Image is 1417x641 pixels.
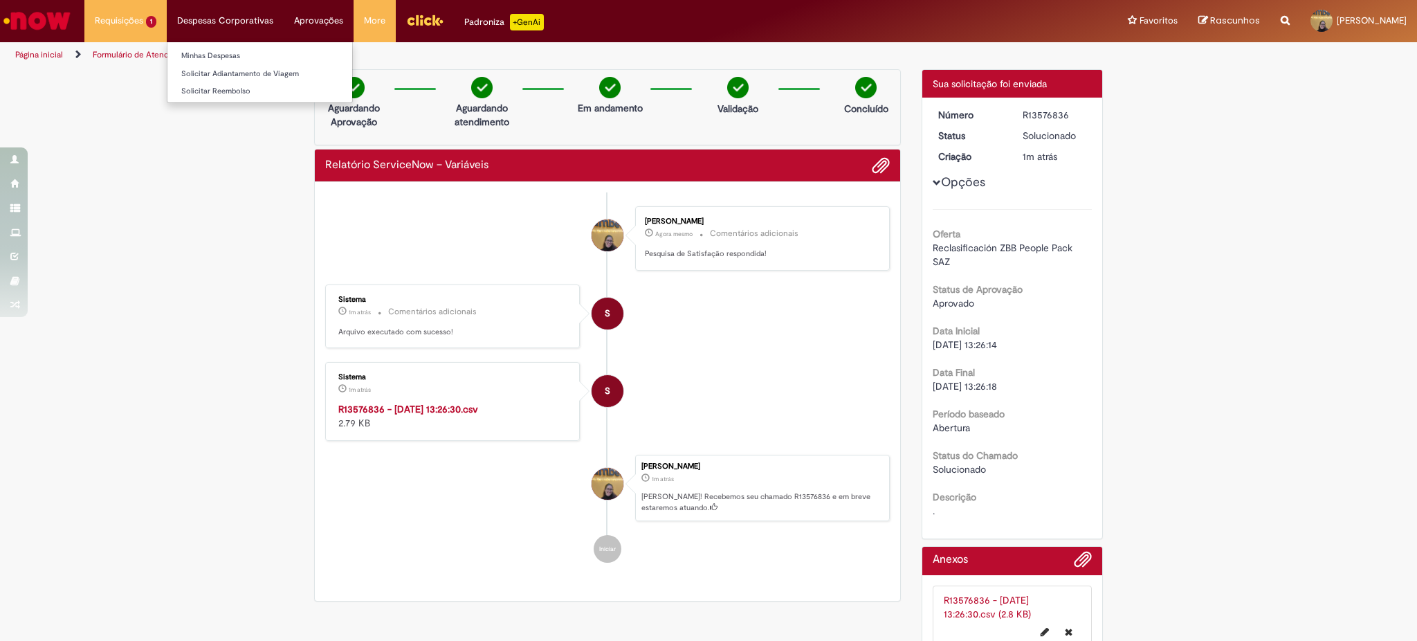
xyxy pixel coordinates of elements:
[338,403,478,415] a: R13576836 - [DATE] 13:26:30.csv
[146,16,156,28] span: 1
[933,283,1023,296] b: Status de Aprovação
[1140,14,1178,28] span: Favoritos
[641,491,882,513] p: [PERSON_NAME]! Recebemos seu chamado R13576836 e em breve estaremos atuando.
[1,7,73,35] img: ServiceNow
[1337,15,1407,26] span: [PERSON_NAME]
[1023,129,1087,143] div: Solucionado
[177,14,273,28] span: Despesas Corporativas
[655,230,693,238] time: 29/09/2025 13:26:36
[167,66,352,82] a: Solicitar Adiantamento de Viagem
[167,42,353,103] ul: Despesas Corporativas
[1074,550,1092,575] button: Adicionar anexos
[645,249,875,260] p: Pesquisa de Satisfação respondida!
[1023,150,1087,163] div: 29/09/2025 13:26:23
[933,297,974,309] span: Aprovado
[325,192,890,577] ul: Histórico de tíquete
[933,505,935,517] span: .
[343,77,365,98] img: check-circle-green.png
[933,228,960,240] b: Oferta
[294,14,343,28] span: Aprovações
[727,77,749,98] img: check-circle-green.png
[928,150,1013,163] dt: Criação
[933,422,970,434] span: Abertura
[15,49,63,60] a: Página inicial
[652,475,674,483] span: 1m atrás
[872,156,890,174] button: Adicionar anexos
[933,366,975,379] b: Data Final
[928,108,1013,122] dt: Número
[592,219,623,251] div: Amanda de Campos Gomes do Nascimento
[844,102,888,116] p: Concluído
[93,49,195,60] a: Formulário de Atendimento
[167,48,352,64] a: Minhas Despesas
[933,463,986,476] span: Solucionado
[710,228,798,240] small: Comentários adicionais
[471,77,493,98] img: check-circle-green.png
[338,296,569,304] div: Sistema
[167,84,352,99] a: Solicitar Reembolso
[592,375,623,407] div: Sistema
[325,455,890,521] li: Amanda de Campos Gomes do Nascimento
[855,77,877,98] img: check-circle-green.png
[10,42,934,68] ul: Trilhas de página
[349,386,371,394] time: 29/09/2025 13:26:30
[605,374,610,408] span: S
[364,14,385,28] span: More
[592,298,623,329] div: System
[933,449,1018,462] b: Status do Chamado
[933,338,997,351] span: [DATE] 13:26:14
[1198,15,1260,28] a: Rascunhos
[933,491,976,503] b: Descrição
[933,78,1047,90] span: Sua solicitação foi enviada
[464,14,544,30] div: Padroniza
[928,129,1013,143] dt: Status
[349,386,371,394] span: 1m atrás
[605,297,610,330] span: S
[338,402,569,430] div: 2.79 KB
[349,308,371,316] time: 29/09/2025 13:26:30
[1023,150,1057,163] time: 29/09/2025 13:26:23
[338,327,569,338] p: Arquivo executado com sucesso!
[933,408,1005,420] b: Período baseado
[95,14,143,28] span: Requisições
[944,594,1031,620] a: R13576836 - [DATE] 13:26:30.csv (2.8 KB)
[510,14,544,30] p: +GenAi
[645,217,875,226] div: [PERSON_NAME]
[1210,14,1260,27] span: Rascunhos
[717,102,758,116] p: Validação
[592,468,623,500] div: Amanda de Campos Gomes do Nascimento
[599,77,621,98] img: check-circle-green.png
[1023,108,1087,122] div: R13576836
[933,325,980,337] b: Data Inicial
[933,554,968,566] h2: Anexos
[933,242,1075,268] span: Reclasificación ZBB People Pack SAZ
[933,380,997,392] span: [DATE] 13:26:18
[349,308,371,316] span: 1m atrás
[320,101,387,129] p: Aguardando Aprovação
[325,159,488,172] h2: Relatório ServiceNow – Variáveis Histórico de tíquete
[641,462,882,471] div: [PERSON_NAME]
[448,101,515,129] p: Aguardando atendimento
[578,101,643,115] p: Em andamento
[1023,150,1057,163] span: 1m atrás
[388,306,477,318] small: Comentários adicionais
[406,10,444,30] img: click_logo_yellow_360x200.png
[655,230,693,238] span: Agora mesmo
[338,373,569,381] div: Sistema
